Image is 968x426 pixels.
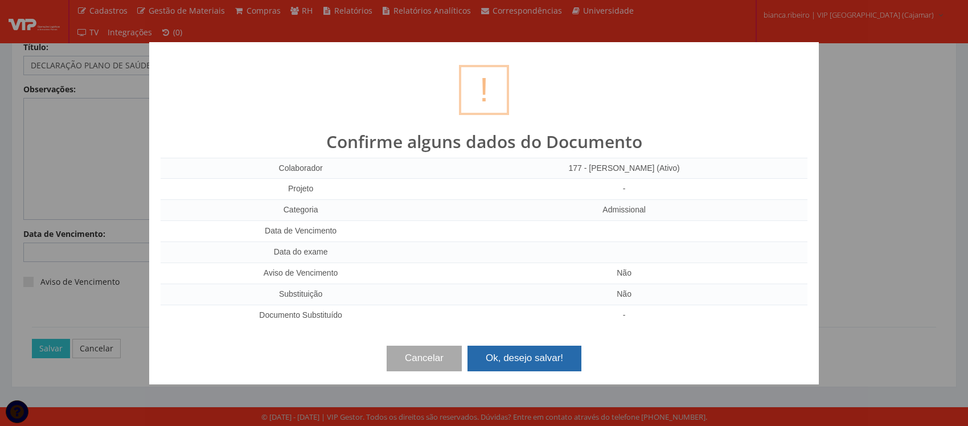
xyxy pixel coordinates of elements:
[441,284,807,305] td: Não
[161,179,441,200] td: Projeto
[459,65,509,115] div: !
[161,200,441,221] td: Categoria
[441,263,807,284] td: Não
[161,221,441,242] td: Data de Vencimento
[387,346,462,371] button: Cancelar
[161,305,441,326] td: Documento Substituído
[161,242,441,263] td: Data do exame
[441,179,807,200] td: -
[161,158,441,179] td: Colaborador
[161,263,441,284] td: Aviso de Vencimento
[161,132,807,151] h2: Confirme alguns dados do Documento
[441,200,807,221] td: Admissional
[441,305,807,326] td: -
[441,158,807,179] td: 177 - [PERSON_NAME] (Ativo)
[467,346,581,371] button: Ok, desejo salvar!
[161,284,441,305] td: Substituição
